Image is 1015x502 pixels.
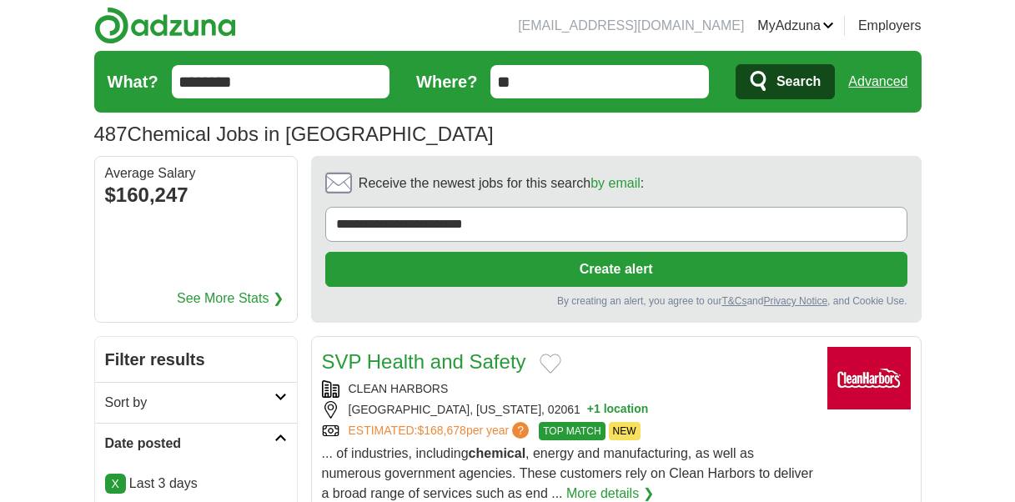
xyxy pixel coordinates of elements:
img: Adzuna logo [94,7,236,44]
strong: chemical [469,446,525,460]
h1: Chemical Jobs in [GEOGRAPHIC_DATA] [94,123,494,145]
label: What? [108,69,158,94]
a: See More Stats ❯ [177,289,284,309]
a: Privacy Notice [763,295,827,307]
a: Sort by [95,382,297,423]
a: T&Cs [721,295,746,307]
span: ... of industries, including , energy and manufacturing, as well as numerous government agencies.... [322,446,813,500]
h2: Date posted [105,434,274,454]
span: + [587,401,594,419]
span: ? [512,422,529,439]
div: By creating an alert, you agree to our and , and Cookie Use. [325,294,907,309]
div: [GEOGRAPHIC_DATA], [US_STATE], 02061 [322,401,814,419]
p: Last 3 days [105,474,287,494]
button: Add to favorite jobs [540,354,561,374]
li: [EMAIL_ADDRESS][DOMAIN_NAME] [518,16,744,36]
a: CLEAN HARBORS [349,382,449,395]
a: SVP Health and Safety [322,350,526,373]
span: 487 [94,119,128,149]
button: Search [736,64,835,99]
label: Where? [416,69,477,94]
span: TOP MATCH [539,422,605,440]
h2: Sort by [105,393,274,413]
img: Clean Harbors logo [827,347,911,409]
button: Create alert [325,252,907,287]
a: MyAdzuna [757,16,834,36]
span: Search [776,65,821,98]
a: Employers [858,16,922,36]
div: $160,247 [105,180,287,210]
span: Receive the newest jobs for this search : [359,173,644,193]
a: ESTIMATED:$168,678per year? [349,422,533,440]
a: by email [590,176,641,190]
button: +1 location [587,401,649,419]
span: NEW [609,422,641,440]
a: X [105,474,126,494]
div: Average Salary [105,167,287,180]
a: Date posted [95,423,297,464]
span: $168,678 [417,424,465,437]
h2: Filter results [95,337,297,382]
a: Advanced [848,65,907,98]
